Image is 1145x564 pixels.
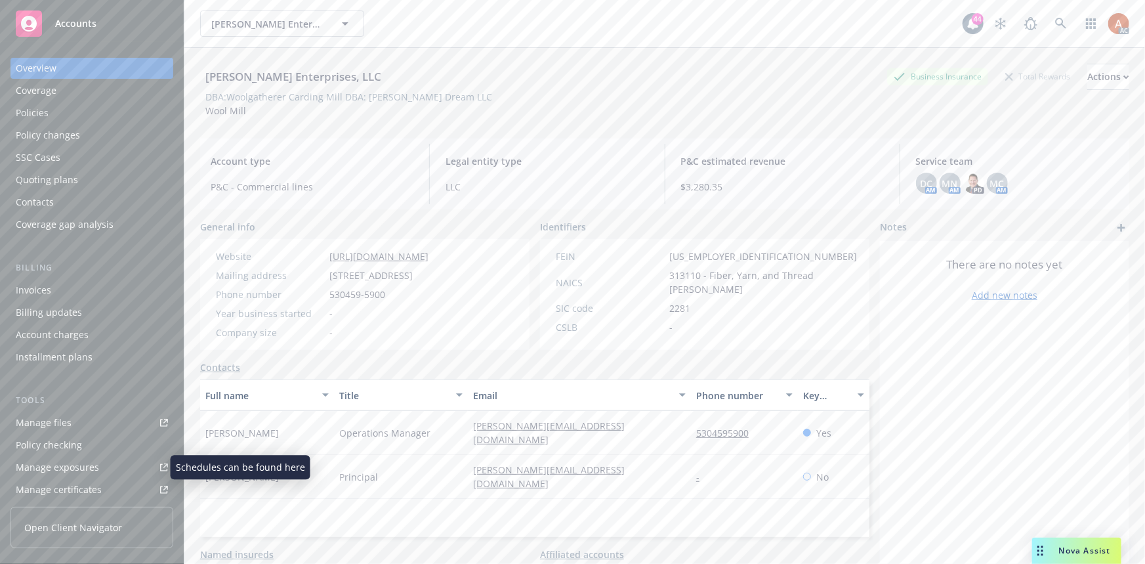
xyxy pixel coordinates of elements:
div: Billing [10,261,173,274]
div: Mailing address [216,269,324,282]
span: - [329,326,333,339]
a: Policy checking [10,435,173,456]
span: MC [990,177,1005,190]
div: Key contact [803,389,850,402]
a: Manage certificates [10,479,173,500]
span: - [669,320,673,334]
div: CSLB [556,320,664,334]
a: Stop snowing [988,11,1014,37]
a: Add new notes [972,288,1037,302]
div: Manage exposures [16,457,99,478]
a: Report a Bug [1018,11,1044,37]
div: Coverage gap analysis [16,214,114,235]
a: [PERSON_NAME][EMAIL_ADDRESS][DOMAIN_NAME] [473,420,625,446]
a: Contacts [10,192,173,213]
div: Company size [216,326,324,339]
a: Invoices [10,280,173,301]
a: Account charges [10,324,173,345]
div: Policy changes [16,125,80,146]
span: Notes [880,220,907,236]
span: 313110 - Fiber, Yarn, and Thread [PERSON_NAME] [669,269,857,296]
div: Contacts [16,192,54,213]
div: SSC Cases [16,147,60,168]
div: Account charges [16,324,89,345]
span: Accounts [55,18,96,29]
span: [PERSON_NAME] [205,426,279,440]
a: Manage exposures [10,457,173,478]
div: Policy checking [16,435,82,456]
img: photo [963,173,984,194]
a: Policies [10,102,173,123]
button: Title [334,380,468,411]
a: add [1114,220,1129,236]
button: Full name [200,380,334,411]
div: Title [339,389,448,402]
div: [PERSON_NAME] Enterprises, LLC [200,68,386,85]
span: Identifiers [540,220,586,234]
a: Contacts [200,360,240,374]
div: Total Rewards [999,68,1077,85]
a: Overview [10,58,173,79]
a: [URL][DOMAIN_NAME] [329,250,428,263]
span: Service team [916,154,1119,168]
div: NAICS [556,276,664,290]
div: Manage files [16,412,72,433]
button: Phone number [691,380,798,411]
a: 5304595900 [696,427,759,439]
a: Switch app [1078,11,1104,37]
button: Actions [1087,64,1129,90]
a: Manage files [10,412,173,433]
div: Drag to move [1032,538,1049,564]
div: Phone number [216,288,324,301]
div: Installment plans [16,347,93,368]
span: General info [200,220,255,234]
img: photo [1108,13,1129,34]
span: $3,280.35 [681,180,884,194]
span: Legal entity type [446,154,648,168]
a: Named insureds [200,548,274,561]
span: P&C estimated revenue [681,154,884,168]
div: Quoting plans [16,169,78,190]
span: No [816,470,829,484]
button: Email [468,380,691,411]
span: [PERSON_NAME] Enterprises, LLC [211,17,325,31]
div: FEIN [556,249,664,263]
div: Policies [16,102,49,123]
div: Overview [16,58,56,79]
a: Accounts [10,5,173,42]
span: Yes [816,426,831,440]
div: Website [216,249,324,263]
div: Billing updates [16,302,82,323]
button: Nova Assist [1032,538,1121,564]
span: MN [942,177,958,190]
span: 2281 [669,301,690,315]
div: Invoices [16,280,51,301]
div: DBA: Woolgatherer Carding Mill DBA: [PERSON_NAME] Dream LLC [205,90,492,104]
a: [PERSON_NAME][EMAIL_ADDRESS][DOMAIN_NAME] [473,464,625,490]
span: Principal [339,470,378,484]
button: [PERSON_NAME] Enterprises, LLC [200,11,364,37]
span: There are no notes yet [947,257,1063,272]
div: Email [473,389,671,402]
span: Nova Assist [1059,545,1111,556]
div: 44 [972,13,984,25]
div: Coverage [16,80,56,101]
div: SIC code [556,301,664,315]
div: Phone number [696,389,778,402]
div: Year business started [216,307,324,320]
div: Business Insurance [887,68,988,85]
span: P&C - Commercial lines [211,180,413,194]
a: Policy changes [10,125,173,146]
a: Coverage [10,80,173,101]
div: Full name [205,389,314,402]
span: [STREET_ADDRESS] [329,269,413,282]
span: [US_EMPLOYER_IDENTIFICATION_NUMBER] [669,249,857,263]
a: Affiliated accounts [540,548,624,561]
span: 530459-5900 [329,288,385,301]
div: Tools [10,394,173,407]
button: Key contact [798,380,869,411]
span: LLC [446,180,648,194]
span: Operations Manager [339,426,430,440]
span: - [329,307,333,320]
